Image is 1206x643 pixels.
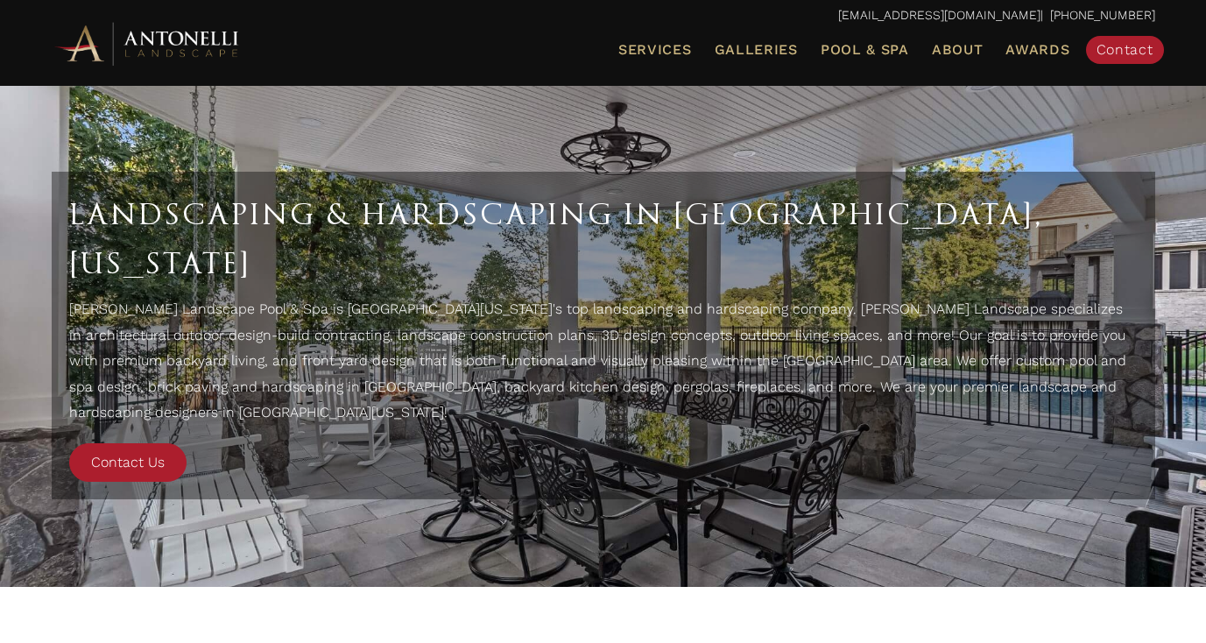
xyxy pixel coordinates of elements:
[611,39,699,61] a: Services
[814,39,916,61] a: Pool & Spa
[52,19,244,67] img: Antonelli Horizontal Logo
[715,41,798,58] span: Galleries
[998,39,1076,61] a: Awards
[1005,41,1069,58] span: Awards
[69,296,1138,435] p: [PERSON_NAME] Landscape Pool & Spa is [GEOGRAPHIC_DATA][US_STATE]'s top landscaping and hardscapi...
[618,43,692,57] span: Services
[932,43,984,57] span: About
[91,454,165,470] span: Contact Us
[69,443,187,482] a: Contact Us
[838,8,1040,22] a: [EMAIL_ADDRESS][DOMAIN_NAME]
[925,39,991,61] a: About
[821,41,909,58] span: Pool & Spa
[52,4,1155,27] p: | [PHONE_NUMBER]
[1086,36,1164,64] a: Contact
[1097,41,1153,58] span: Contact
[708,39,805,61] a: Galleries
[69,189,1138,287] h1: Landscaping & Hardscaping In [GEOGRAPHIC_DATA], [US_STATE]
